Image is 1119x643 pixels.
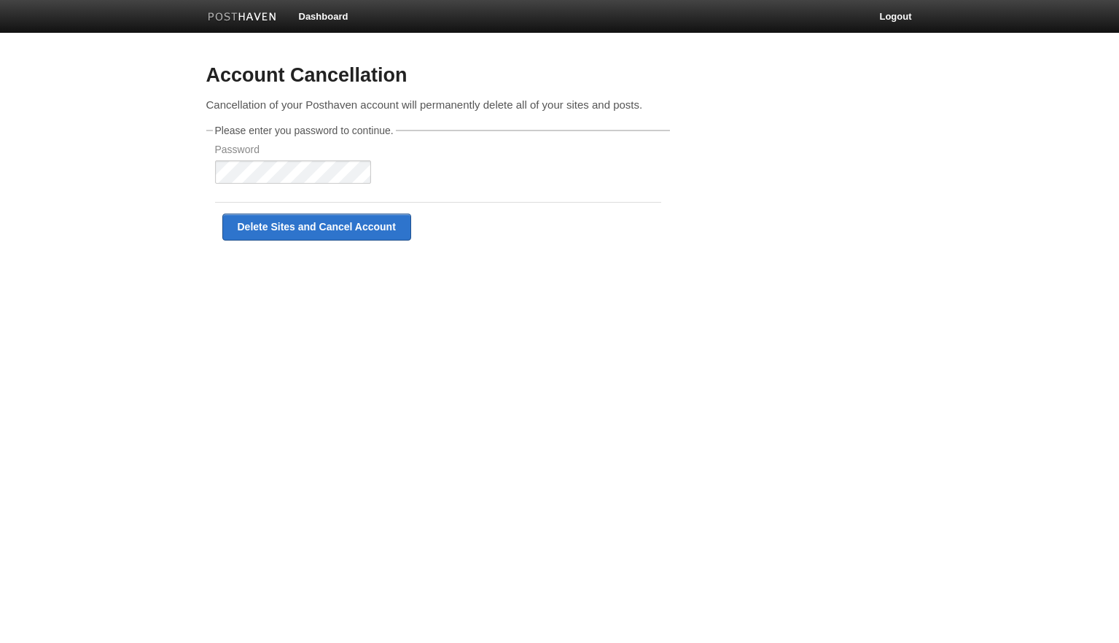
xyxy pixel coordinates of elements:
h3: Account Cancellation [206,65,671,87]
img: Posthaven-bar [208,12,277,23]
input: Delete Sites and Cancel Account [222,214,411,241]
input: Password [215,160,371,184]
p: Cancellation of your Posthaven account will permanently delete all of your sites and posts. [206,97,671,112]
legend: Please enter you password to continue. [213,125,396,136]
label: Password [215,144,371,158]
